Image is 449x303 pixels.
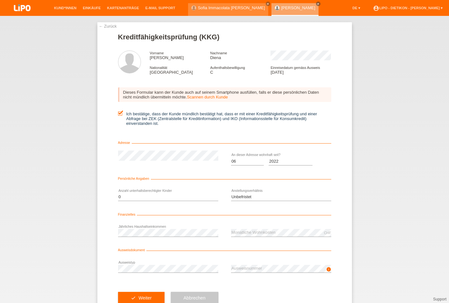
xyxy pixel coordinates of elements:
h1: Kreditfähigkeitsprüfung (KKG) [118,33,331,41]
span: Ausweisdokument [118,248,146,252]
i: close [266,2,270,5]
span: Einreisedatum gemäss Ausweis [270,66,320,70]
div: Diena [210,50,270,60]
a: E-Mail Support [142,6,179,10]
a: Kartenanträge [104,6,142,10]
span: Aufenthaltsbewilligung [210,66,245,70]
i: info [326,267,331,272]
a: Kund*innen [51,6,80,10]
span: Vorname [150,51,164,55]
a: Scannen durch Kunde [187,95,228,99]
span: Finanzielles [118,213,137,216]
span: Adresse [118,141,132,145]
i: close [317,2,320,5]
a: ← Zurück [99,24,117,29]
div: C [210,65,270,75]
div: Dieses Formular kann der Kunde auch auf seinem Smartphone ausfüllen, falls er diese persönlichen ... [118,87,331,102]
a: close [266,2,270,6]
a: close [316,2,320,6]
i: account_circle [373,5,379,11]
label: Ich bestätige, dass der Kunde mündlich bestätigt hat, dass er mit einer Kreditfähigkeitsprüfung u... [118,111,331,126]
a: account_circleLIPO - Dietikon - [PERSON_NAME] ▾ [370,6,446,10]
div: [DATE] [270,65,331,75]
a: info [326,269,331,273]
div: CHF [324,231,331,235]
a: DE ▾ [349,6,363,10]
a: Support [433,297,446,301]
a: Einkäufe [80,6,104,10]
span: Abbrechen [184,295,206,300]
i: check [131,295,136,300]
a: [PERSON_NAME] [281,5,315,10]
a: LIPO pay [6,13,38,18]
div: [GEOGRAPHIC_DATA] [150,65,210,75]
span: Nationalität [150,66,167,70]
div: [PERSON_NAME] [150,50,210,60]
span: Weiter [138,295,151,300]
a: Sofia Immacolata [PERSON_NAME] [198,5,265,10]
span: Nachname [210,51,227,55]
span: Persönliche Angaben [118,177,151,180]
